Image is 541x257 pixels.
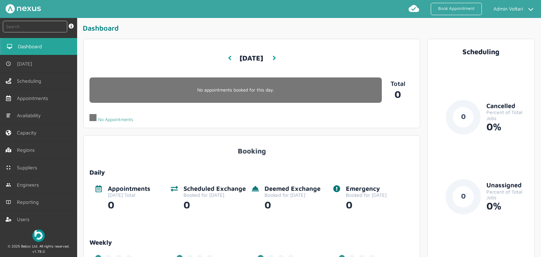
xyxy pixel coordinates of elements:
span: [DATE] [17,61,35,67]
h3: [DATE] [240,49,263,68]
div: Cancelled [486,102,529,110]
span: Regions [17,147,37,153]
span: Dashboard [18,44,45,49]
span: Availability [17,113,44,118]
input: Search by: Ref, PostCode, MPAN, MPRN, Account, Customer [3,21,67,32]
a: 0UnassignedPercent of Total Jobs0% [433,179,529,226]
span: Reporting [17,199,42,205]
img: scheduling-left-menu.svg [6,78,11,84]
span: Users [17,217,32,222]
img: Beboc Logo [32,230,45,242]
img: Nexus [6,4,41,13]
img: md-contract.svg [6,165,11,170]
img: regions.left-menu.svg [6,147,11,153]
a: 0 [382,87,414,100]
a: Weekly [89,239,414,246]
div: Percent of Total Jobs [486,189,529,200]
div: Daily [89,169,414,176]
div: Scheduling [433,48,529,56]
div: Emergency [346,185,387,193]
div: [DATE] Total [108,192,150,198]
div: Booked for [DATE] [346,192,387,198]
div: Percent of Total Jobs [486,109,529,121]
div: Unassigned [486,182,529,189]
img: md-cloud-done.svg [408,3,419,14]
span: Appointments [17,95,51,101]
div: Appointments [108,185,150,193]
img: md-list.svg [6,113,11,118]
span: Engineers [17,182,42,188]
span: Capacity [17,130,39,136]
div: No Appointments [89,114,133,122]
text: 0 [461,112,466,120]
a: 0CancelledPercent of Total Jobs0% [433,100,529,146]
img: md-time.svg [6,61,11,67]
div: Booked for [DATE] [184,192,246,198]
div: Dashboard [83,24,538,35]
a: Book Appointment [431,3,482,15]
span: Scheduling [17,78,44,84]
span: Suppliers [17,165,40,170]
img: md-book.svg [6,199,11,205]
div: 0% [486,200,529,212]
p: No appointments booked for this day. [89,87,381,93]
div: Deemed Exchange [265,185,321,193]
div: Scheduled Exchange [184,185,246,193]
div: 0 [346,198,387,211]
div: 0 [184,198,246,211]
img: user-left-menu.svg [6,217,11,222]
p: Total [382,80,414,88]
div: 0% [486,121,529,132]
img: capacity-left-menu.svg [6,130,11,136]
div: 0 [108,198,150,211]
div: 0 [265,198,321,211]
img: md-people.svg [6,182,11,188]
img: appointments-left-menu.svg [6,95,11,101]
div: Booked for [DATE] [265,192,321,198]
img: md-desktop.svg [7,44,12,49]
div: Booking [89,141,414,155]
text: 0 [461,192,466,200]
